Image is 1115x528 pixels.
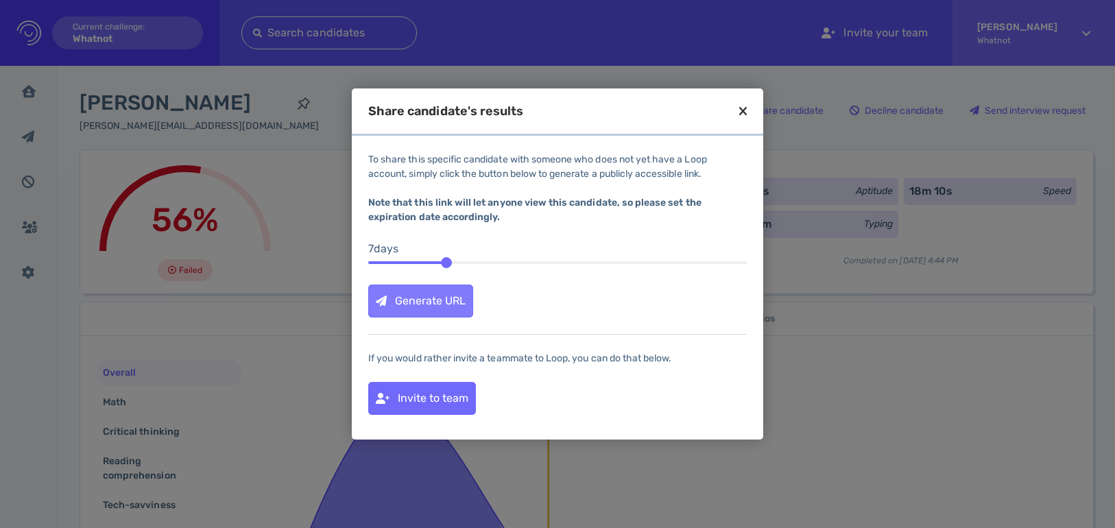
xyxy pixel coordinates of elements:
[368,351,747,365] div: If you would rather invite a teammate to Loop, you can do that below.
[368,197,702,223] b: Note that this link will let anyone view this candidate, so please set the expiration date accord...
[369,285,472,317] div: Generate URL
[368,285,473,317] button: Generate URL
[368,105,523,117] div: Share candidate's results
[369,383,475,414] div: Invite to team
[368,382,476,415] button: Invite to team
[368,152,747,224] div: To share this specific candidate with someone who does not yet have a Loop account, simply click ...
[368,241,747,257] div: 7 day s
